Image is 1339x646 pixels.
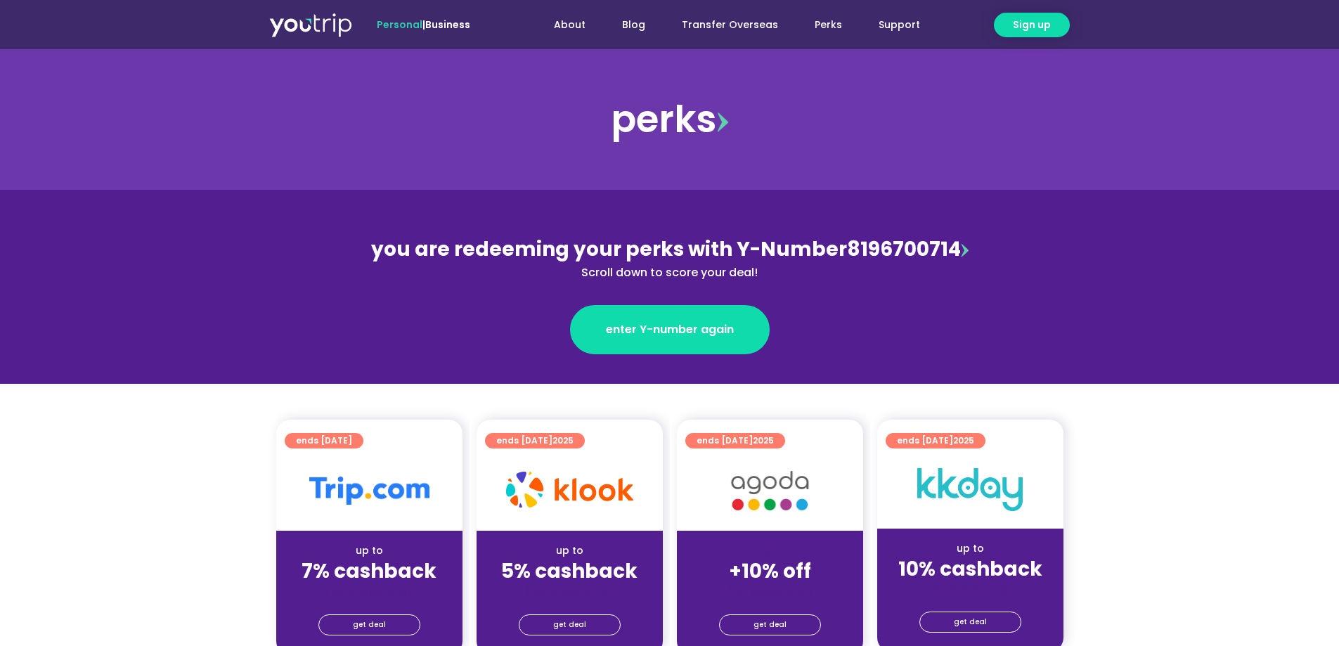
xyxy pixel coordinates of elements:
strong: +10% off [729,557,811,585]
div: up to [888,541,1052,556]
span: ends [DATE] [496,433,574,448]
div: up to [488,543,652,558]
a: get deal [919,612,1021,633]
div: (for stays only) [688,584,852,599]
span: get deal [753,615,787,635]
a: ends [DATE]2025 [485,433,585,448]
nav: Menu [508,12,938,38]
a: ends [DATE]2025 [886,433,985,448]
strong: 7% cashback [302,557,436,585]
a: Business [425,18,470,32]
a: ends [DATE]2025 [685,433,785,448]
div: (for stays only) [488,584,652,599]
span: get deal [954,612,987,632]
a: About [536,12,604,38]
a: enter Y-number again [570,305,770,354]
span: Sign up [1013,18,1051,32]
span: up to [757,543,783,557]
a: Sign up [994,13,1070,37]
a: Blog [604,12,664,38]
div: (for stays only) [888,582,1052,597]
span: 2025 [753,434,774,446]
span: get deal [353,615,386,635]
a: Perks [796,12,860,38]
strong: 5% cashback [501,557,638,585]
span: 2025 [953,434,974,446]
a: ends [DATE] [285,433,363,448]
span: ends [DATE] [897,433,974,448]
a: Transfer Overseas [664,12,796,38]
div: up to [287,543,451,558]
div: Scroll down to score your deal! [365,264,975,281]
div: 8196700714 [365,235,975,281]
span: enter Y-number again [606,321,734,338]
span: 2025 [552,434,574,446]
a: get deal [318,614,420,635]
a: get deal [719,614,821,635]
span: you are redeeming your perks with Y-Number [371,235,847,263]
a: Support [860,12,938,38]
span: ends [DATE] [697,433,774,448]
span: Personal [377,18,422,32]
span: get deal [553,615,586,635]
strong: 10% cashback [898,555,1042,583]
div: (for stays only) [287,584,451,599]
span: | [377,18,470,32]
span: ends [DATE] [296,433,352,448]
a: get deal [519,614,621,635]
